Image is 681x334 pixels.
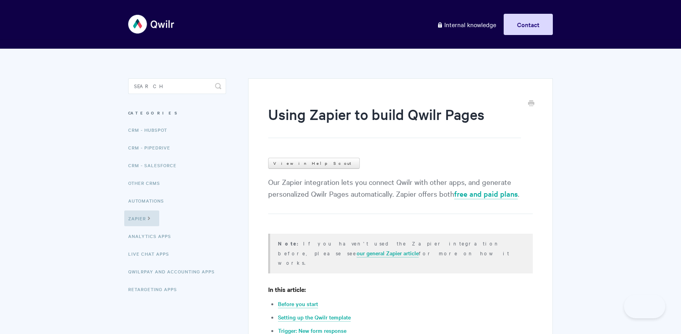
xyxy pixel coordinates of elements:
[128,193,170,209] a: Automations
[278,300,318,308] a: Before you start
[454,189,518,199] a: free and paid plans
[128,228,177,244] a: Analytics Apps
[278,238,523,267] p: If you haven't used the Zapier integration before, please see for more on how it works.
[128,281,183,297] a: Retargeting Apps
[278,240,303,247] strong: Note:
[128,78,226,94] input: Search
[128,175,166,191] a: Other CRMs
[128,106,226,120] h3: Categories
[528,100,534,108] a: Print this Article
[624,295,665,318] iframe: Toggle Customer Support
[124,210,159,226] a: Zapier
[128,122,173,138] a: CRM - HubSpot
[128,246,175,262] a: Live Chat Apps
[128,9,175,39] img: Qwilr Help Center
[268,104,521,138] h1: Using Zapier to build Qwilr Pages
[278,313,351,322] a: Setting up the Qwilr template
[128,140,176,155] a: CRM - Pipedrive
[268,285,306,293] strong: In this article:
[504,14,553,35] a: Contact
[268,158,360,169] a: View in Help Scout
[268,176,533,214] p: Our Zapier integration lets you connect Qwilr with other apps, and generate personalized Qwilr Pa...
[431,14,502,35] a: Internal knowledge
[128,264,221,279] a: QwilrPay and Accounting Apps
[357,249,419,258] a: our general Zapier article
[128,157,182,173] a: CRM - Salesforce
